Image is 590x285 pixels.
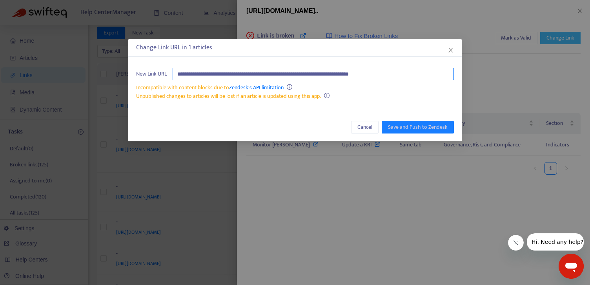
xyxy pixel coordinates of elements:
span: close [448,47,454,53]
iframe: Close message [508,235,524,251]
span: info-circle [324,93,330,98]
span: Unpublished changes to articles will be lost if an article is updated using this app. [136,92,321,101]
iframe: Message from company [527,233,584,251]
span: info-circle [287,84,292,90]
button: Close [446,46,455,54]
div: Change Link URL in 1 articles [136,43,454,52]
a: Zendesk's API limitation [229,83,284,92]
span: Incompatible with content blocks due to [136,83,284,92]
button: Save and Push to Zendesk [382,121,454,133]
button: Cancel [351,121,379,133]
iframe: Button to launch messaging window [559,254,584,279]
span: Cancel [357,123,372,132]
span: New Link URL [136,70,167,78]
